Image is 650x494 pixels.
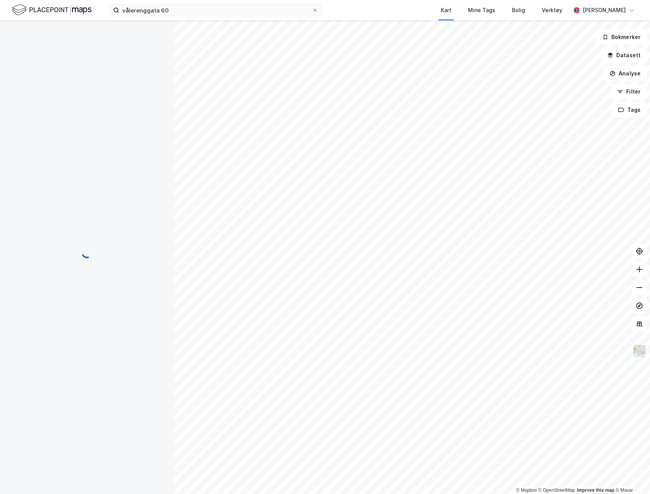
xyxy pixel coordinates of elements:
[612,102,647,117] button: Tags
[81,247,93,259] img: spinner.a6d8c91a73a9ac5275cf975e30b51cfb.svg
[119,5,312,16] input: Søk på adresse, matrikkel, gårdeiere, leietakere eller personer
[516,488,537,493] a: Mapbox
[441,6,451,15] div: Kart
[596,30,647,45] button: Bokmerker
[12,3,92,17] img: logo.f888ab2527a4732fd821a326f86c7f29.svg
[612,458,650,494] div: Kontrollprogram for chat
[542,6,562,15] div: Verktøy
[512,6,525,15] div: Bolig
[603,66,647,81] button: Analyse
[538,488,575,493] a: OpenStreetMap
[632,344,647,358] img: Z
[577,488,614,493] a: Improve this map
[583,6,626,15] div: [PERSON_NAME]
[601,48,647,63] button: Datasett
[468,6,495,15] div: Mine Tags
[612,458,650,494] iframe: Chat Widget
[611,84,647,99] button: Filter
